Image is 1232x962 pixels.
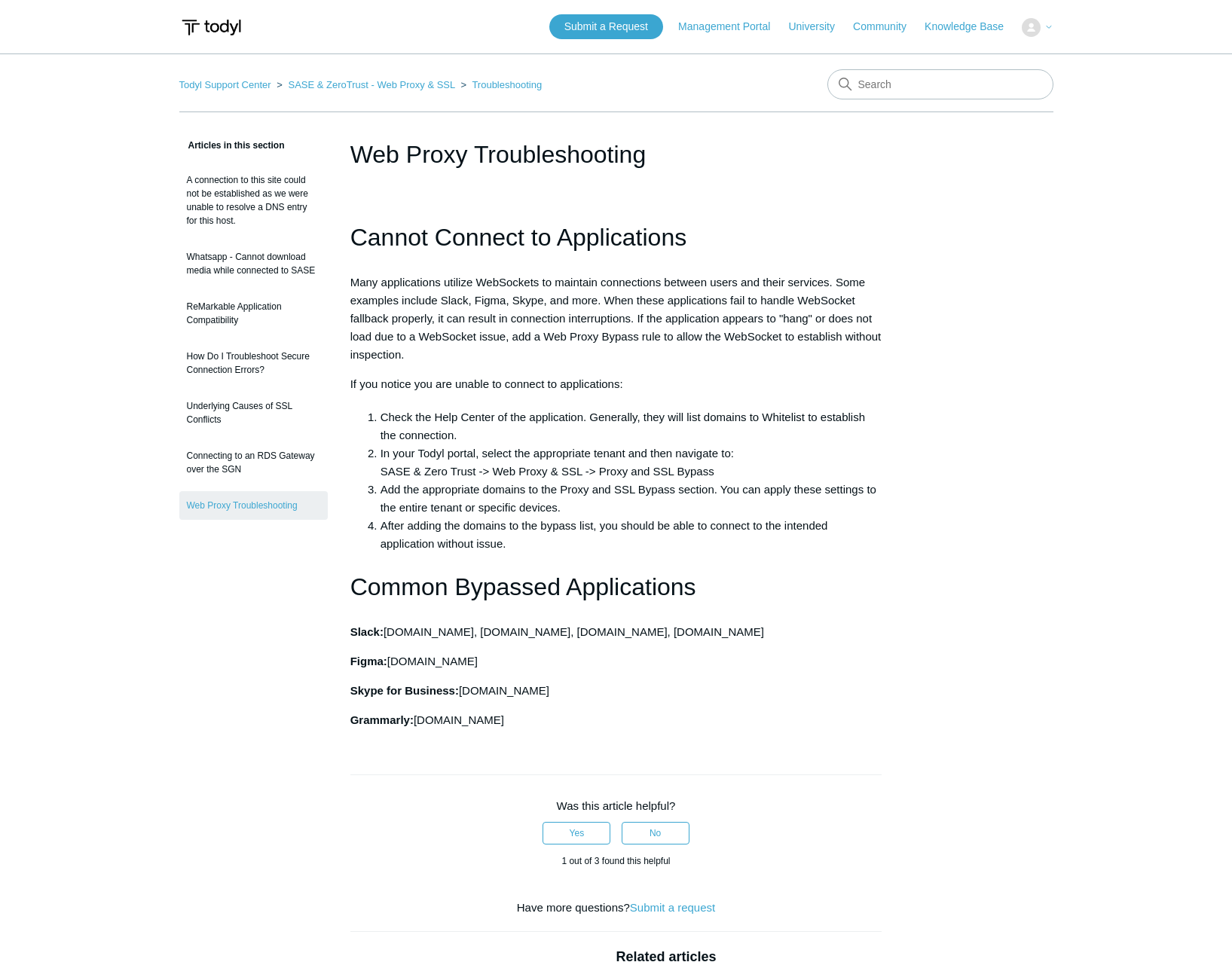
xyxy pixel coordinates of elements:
[350,377,623,390] span: If you notice you are unable to connect to applications:
[543,822,610,844] button: This article was helpful
[457,79,542,90] li: Troubleshooting
[350,224,687,251] span: Cannot Connect to Applications
[557,799,676,812] span: Was this article helpful?
[179,140,285,151] span: Articles in this section
[381,447,734,478] span: In your Todyl portal, select the appropriate tenant and then navigate to: SASE & Zero Trust -> We...
[179,79,274,90] li: Todyl Support Center
[179,491,328,520] a: Web Proxy Troubleshooting
[472,79,542,90] a: Troubleshooting
[179,392,328,434] a: Underlying Causes of SSL Conflicts
[179,166,328,235] a: A connection to this site could not be established as we were unable to resolve a DNS entry for t...
[350,899,882,917] div: Have more questions?
[350,684,459,697] span: Skype for Business:
[384,625,764,638] span: [DOMAIN_NAME], [DOMAIN_NAME], [DOMAIN_NAME], [DOMAIN_NAME]
[925,19,1019,35] a: Knowledge Base
[350,713,414,726] span: Grammarly:
[350,573,696,600] span: Common Bypassed Applications
[179,243,328,285] a: Whatsapp - Cannot download media while connected to SASE
[179,292,328,334] a: ReMarkable Application Compatibility
[387,655,478,667] span: [DOMAIN_NAME]
[853,19,922,35] a: Community
[678,19,785,35] a: Management Portal
[350,655,387,667] span: Figma:
[788,19,849,35] a: University
[381,519,828,550] span: After adding the domains to the bypass list, you should be able to connect to the intended applic...
[179,441,328,484] a: Connecting to an RDS Gateway over the SGN
[179,14,243,41] img: Todyl Support Center Help Center home page
[350,625,384,638] span: Slack:
[630,901,715,914] a: Submit a request
[274,79,457,90] li: SASE & ZeroTrust - Web Proxy & SSL
[414,713,504,726] span: [DOMAIN_NAME]
[827,69,1053,99] input: Search
[179,342,328,384] a: How Do I Troubleshoot Secure Connection Errors?
[179,79,271,90] a: Todyl Support Center
[459,684,549,697] span: [DOMAIN_NAME]
[549,14,663,39] a: Submit a Request
[561,856,670,866] span: 1 out of 3 found this helpful
[381,411,865,441] span: Check the Help Center of the application. Generally, they will list domains to Whitelist to estab...
[622,822,689,844] button: This article was not helpful
[288,79,454,90] a: SASE & ZeroTrust - Web Proxy & SSL
[350,136,882,173] h1: Web Proxy Troubleshooting
[350,276,882,361] span: Many applications utilize WebSockets to maintain connections between users and their services. So...
[381,483,876,514] span: Add the appropriate domains to the Proxy and SSL Bypass section. You can apply these settings to ...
